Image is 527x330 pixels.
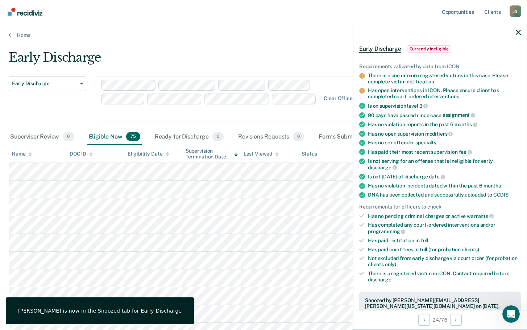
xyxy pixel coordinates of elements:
[368,158,521,170] div: Is not serving for an offense that is ineligible for early
[368,247,521,253] div: Has paid court fees in full (for probation
[87,129,142,145] div: Eligible Now
[425,131,453,137] span: modifiers
[467,213,494,219] span: warrants
[421,238,428,243] span: full
[502,305,520,323] iframe: Intercom live chat
[419,103,428,109] span: 3
[359,204,521,210] div: Requirements for officers to check
[510,5,521,17] button: Profile dropdown button
[353,37,527,61] div: Early DischargeCurrently ineligible
[237,129,306,145] div: Revisions Requests
[368,271,521,283] div: There is a registered victim in ICON. Contact required before
[484,183,501,189] span: months
[418,314,430,326] button: Previous Opportunity
[359,45,401,53] span: Early Discharge
[368,255,521,268] div: Not excluded from early discharge via court order (for probation clients
[415,140,437,145] span: specialty
[186,148,238,160] div: Supervision Termination Date
[9,129,76,145] div: Supervisor Review
[429,174,445,180] span: date
[368,222,521,234] div: Has completed any court-ordered interventions and/or
[368,173,521,180] div: Is not [DATE] of discharge
[317,129,380,145] div: Forms Submitted
[153,129,225,145] div: Ready for Discharge
[368,149,521,155] div: Has paid their most recent supervision
[8,8,42,16] img: Recidiviz
[9,32,518,38] a: Home
[359,63,521,70] div: Requirements validated by data from ICON
[70,151,93,157] div: DOC ID
[368,131,521,137] div: Has no open supervision
[212,132,224,141] span: 0
[368,87,521,100] div: Has open interventions in ICON. Please ensure client has completed court-ordered interventions.
[368,112,521,119] div: 90 days have passed since case
[126,132,140,141] span: 75
[365,297,515,315] div: Snoozed by [PERSON_NAME][EMAIL_ADDRESS][PERSON_NAME][US_STATE][DOMAIN_NAME] on [DATE]. [PERSON_NA...
[493,192,509,198] span: CODIS
[12,151,32,157] div: Name
[63,132,74,141] span: 0
[368,165,397,170] span: discharge
[510,5,521,17] div: J S
[9,50,404,71] div: Early Discharge
[368,238,521,244] div: Has paid restitution in
[368,228,405,234] span: programming
[407,45,452,53] span: Currently ineligible
[368,277,393,282] span: discharge.
[385,261,396,267] span: only)
[455,121,477,127] span: months
[302,151,317,157] div: Status
[368,73,521,85] div: There are one or more registered victims in this case. Please complete victim notification.
[293,132,304,141] span: 0
[368,192,521,198] div: DNA has been collected and successfully uploaded to
[443,112,475,118] span: assignment
[368,103,521,109] div: Is on supervision level
[244,151,279,157] div: Last Viewed
[462,247,479,252] span: clients)
[459,149,472,155] span: fee
[324,95,357,102] div: Clear officers
[450,314,462,326] button: Next Opportunity
[368,213,521,219] div: Has no pending criminal charges or active
[353,310,527,329] div: 24 / 76
[368,121,521,128] div: Has no violation reports in the past 6
[18,308,182,314] div: [PERSON_NAME] is now in the Snoozed tab for Early Discharge
[128,151,169,157] div: Eligibility Date
[368,183,521,189] div: Has no violation incidents dated within the past 6
[12,81,77,87] span: Early Discharge
[368,140,521,146] div: Has no sex offender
